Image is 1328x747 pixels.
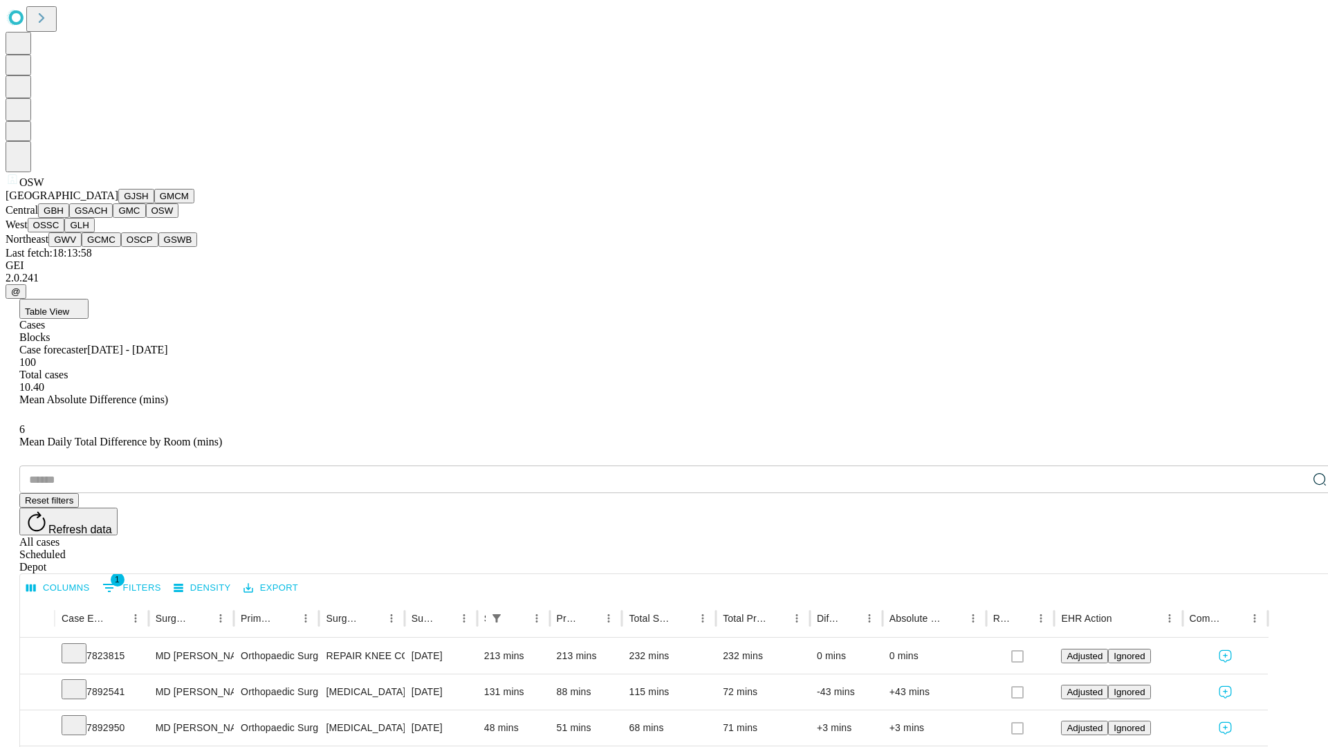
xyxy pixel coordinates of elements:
div: 51 mins [557,710,616,746]
button: Sort [362,609,382,628]
button: GSACH [69,203,113,218]
button: Menu [599,609,618,628]
div: Orthopaedic Surgery [241,710,312,746]
span: Table View [25,306,69,317]
div: Orthopaedic Surgery [241,674,312,710]
button: Menu [296,609,315,628]
button: Menu [787,609,806,628]
div: 131 mins [484,674,543,710]
span: West [6,219,28,230]
span: 100 [19,356,36,368]
button: Menu [382,609,401,628]
div: Absolute Difference [889,613,943,624]
div: Total Predicted Duration [723,613,766,624]
button: Menu [126,609,145,628]
button: Menu [1031,609,1051,628]
button: Expand [27,645,48,669]
div: MD [PERSON_NAME] [156,674,227,710]
button: Sort [1226,609,1245,628]
button: Sort [580,609,599,628]
div: +3 mins [889,710,979,746]
button: GSWB [158,232,198,247]
div: 232 mins [629,638,709,674]
div: Scheduled In Room Duration [484,613,486,624]
div: Surgery Date [412,613,434,624]
div: MD [PERSON_NAME] [156,710,227,746]
button: Menu [211,609,230,628]
span: Ignored [1114,687,1145,697]
div: 48 mins [484,710,543,746]
span: Adjusted [1067,723,1103,733]
div: 71 mins [723,710,803,746]
span: Central [6,204,38,216]
span: Adjusted [1067,651,1103,661]
button: Show filters [99,577,165,599]
div: Surgeon Name [156,613,190,624]
span: [GEOGRAPHIC_DATA] [6,190,118,201]
div: 7892950 [62,710,142,746]
button: Ignored [1108,685,1150,699]
button: OSSC [28,218,65,232]
button: Menu [1160,609,1179,628]
div: Difference [817,613,839,624]
button: Table View [19,299,89,319]
button: Density [170,578,234,599]
button: Menu [860,609,879,628]
div: MD [PERSON_NAME] [156,638,227,674]
div: 2.0.241 [6,272,1322,284]
div: 0 mins [817,638,876,674]
span: @ [11,286,21,297]
div: REPAIR KNEE COLLATERAL AND CRUCIATE LIGAMENTS [326,638,397,674]
button: OSCP [121,232,158,247]
button: Adjusted [1061,685,1108,699]
div: Comments [1190,613,1224,624]
button: Sort [840,609,860,628]
button: Expand [27,681,48,705]
div: -43 mins [817,674,876,710]
span: 10.40 [19,381,44,393]
span: OSW [19,176,44,188]
button: Adjusted [1061,649,1108,663]
button: Sort [277,609,296,628]
div: Surgery Name [326,613,360,624]
span: Ignored [1114,723,1145,733]
div: 232 mins [723,638,803,674]
button: GCMC [82,232,121,247]
button: @ [6,284,26,299]
button: Menu [454,609,474,628]
button: Ignored [1108,649,1150,663]
button: Sort [944,609,963,628]
button: Menu [527,609,546,628]
span: 1 [111,573,124,587]
button: Menu [1245,609,1264,628]
div: 68 mins [629,710,709,746]
button: Export [240,578,302,599]
div: 0 mins [889,638,979,674]
button: Sort [674,609,693,628]
div: 7823815 [62,638,142,674]
span: Last fetch: 18:13:58 [6,247,92,259]
button: Select columns [23,578,93,599]
button: Refresh data [19,508,118,535]
span: Total cases [19,369,68,380]
button: Expand [27,717,48,741]
span: Ignored [1114,651,1145,661]
button: Sort [435,609,454,628]
button: Menu [693,609,712,628]
span: 6 [19,423,25,435]
button: Sort [1012,609,1031,628]
button: GJSH [118,189,154,203]
span: Case forecaster [19,344,87,356]
div: 213 mins [557,638,616,674]
div: Total Scheduled Duration [629,613,672,624]
div: Case Epic Id [62,613,105,624]
span: Mean Daily Total Difference by Room (mins) [19,436,222,448]
button: Sort [508,609,527,628]
button: Show filters [487,609,506,628]
button: OSW [146,203,179,218]
span: Adjusted [1067,687,1103,697]
div: 1 active filter [487,609,506,628]
button: Adjusted [1061,721,1108,735]
button: Sort [768,609,787,628]
div: [MEDICAL_DATA] [MEDICAL_DATA] [326,674,397,710]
